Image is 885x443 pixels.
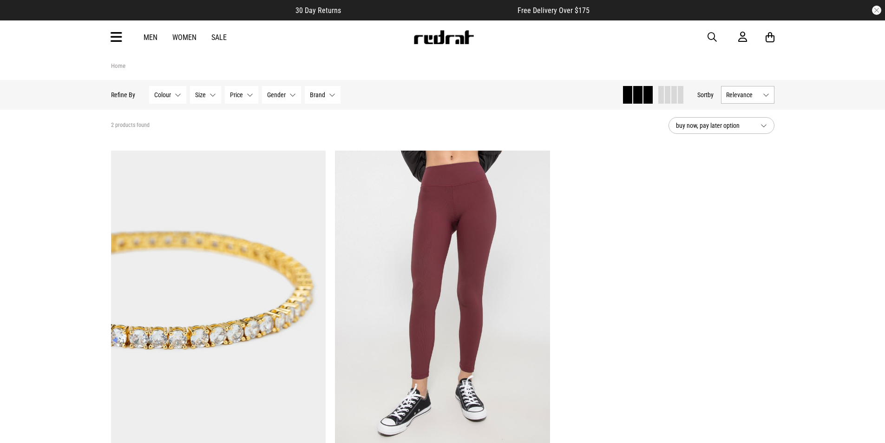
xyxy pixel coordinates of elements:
[154,91,171,99] span: Colour
[295,6,341,15] span: 30 Day Returns
[111,91,135,99] p: Refine By
[310,91,325,99] span: Brand
[211,33,227,42] a: Sale
[262,86,301,104] button: Gender
[697,89,714,100] button: Sortby
[669,117,774,134] button: buy now, pay later option
[195,91,206,99] span: Size
[360,6,499,15] iframe: Customer reviews powered by Trustpilot
[172,33,197,42] a: Women
[305,86,341,104] button: Brand
[111,122,150,129] span: 2 products found
[230,91,243,99] span: Price
[144,33,157,42] a: Men
[190,86,221,104] button: Size
[267,91,286,99] span: Gender
[111,62,125,69] a: Home
[708,91,714,99] span: by
[721,86,774,104] button: Relevance
[676,120,753,131] span: buy now, pay later option
[518,6,590,15] span: Free Delivery Over $175
[225,86,258,104] button: Price
[726,91,759,99] span: Relevance
[149,86,186,104] button: Colour
[413,30,474,44] img: Redrat logo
